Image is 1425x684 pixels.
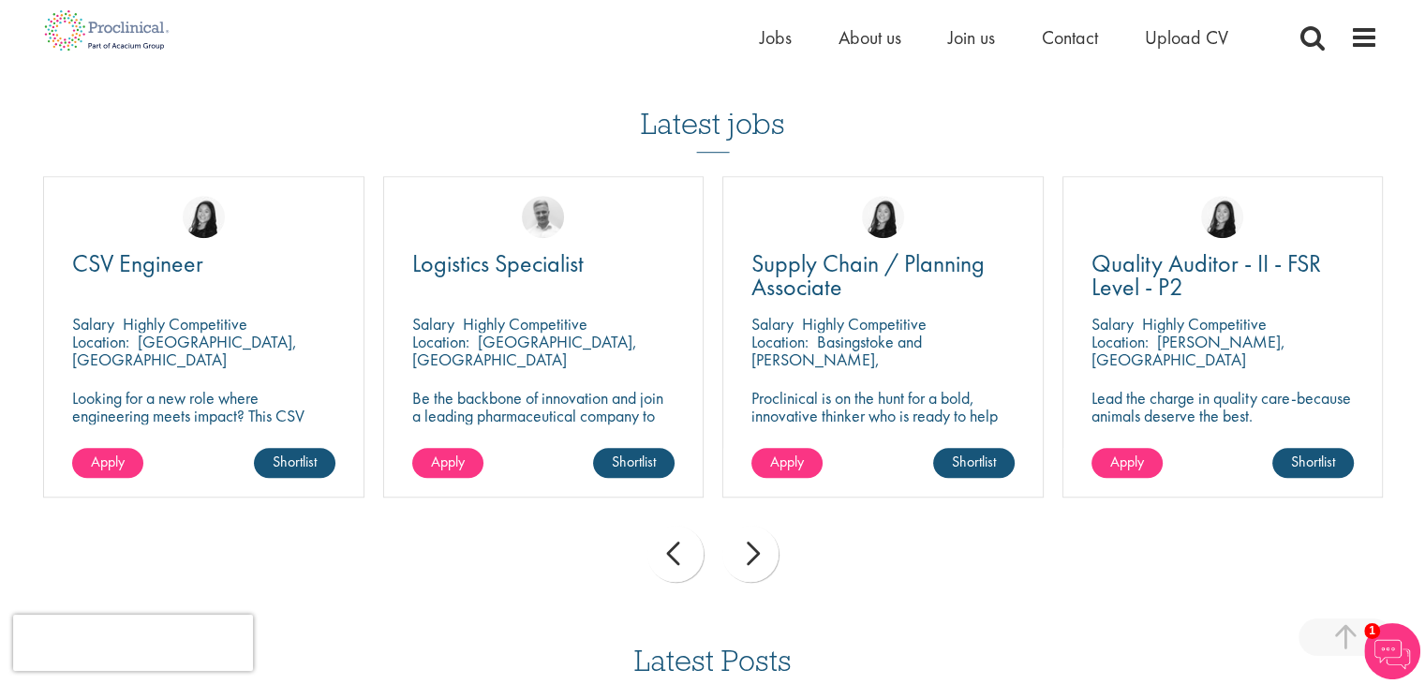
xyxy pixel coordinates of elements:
a: Apply [1091,448,1163,478]
a: Apply [751,448,823,478]
span: Location: [1091,331,1149,352]
span: Salary [412,313,454,335]
img: Numhom Sudsok [1201,196,1243,238]
a: Supply Chain / Planning Associate [751,252,1015,299]
span: Salary [751,313,794,335]
p: Highly Competitive [123,313,247,335]
a: Jobs [760,25,792,50]
span: Location: [412,331,469,352]
a: Shortlist [254,448,335,478]
p: Be the backbone of innovation and join a leading pharmaceutical company to help keep life-changin... [412,389,675,460]
a: About us [839,25,901,50]
div: prev [647,526,704,582]
a: Logistics Specialist [412,252,675,275]
p: Proclinical is on the hunt for a bold, innovative thinker who is ready to help push the boundarie... [751,389,1015,460]
p: [PERSON_NAME], [GEOGRAPHIC_DATA] [1091,331,1285,370]
a: Contact [1042,25,1098,50]
span: Logistics Specialist [412,247,584,279]
a: Shortlist [1272,448,1354,478]
img: Joshua Bye [522,196,564,238]
span: Apply [1110,452,1144,471]
a: Apply [412,448,483,478]
span: Location: [751,331,809,352]
span: Apply [91,452,125,471]
p: Looking for a new role where engineering meets impact? This CSV Engineer role is calling your name! [72,389,335,442]
span: Apply [770,452,804,471]
p: Basingstoke and [PERSON_NAME], [GEOGRAPHIC_DATA] [751,331,922,388]
span: Location: [72,331,129,352]
p: Highly Competitive [1142,313,1267,335]
iframe: reCAPTCHA [13,615,253,671]
img: Chatbot [1364,623,1420,679]
img: Numhom Sudsok [862,196,904,238]
a: Upload CV [1145,25,1228,50]
a: Join us [948,25,995,50]
h3: Latest jobs [641,61,785,153]
img: Numhom Sudsok [183,196,225,238]
p: Highly Competitive [463,313,587,335]
p: [GEOGRAPHIC_DATA], [GEOGRAPHIC_DATA] [72,331,297,370]
a: Quality Auditor - II - FSR Level - P2 [1091,252,1355,299]
p: Lead the charge in quality care-because animals deserve the best. [1091,389,1355,424]
div: next [722,526,779,582]
span: Supply Chain / Planning Associate [751,247,985,303]
a: CSV Engineer [72,252,335,275]
span: Quality Auditor - II - FSR Level - P2 [1091,247,1321,303]
span: Salary [72,313,114,335]
a: Shortlist [593,448,675,478]
a: Apply [72,448,143,478]
span: 1 [1364,623,1380,639]
a: Shortlist [933,448,1015,478]
p: Highly Competitive [802,313,927,335]
span: CSV Engineer [72,247,203,279]
span: Salary [1091,313,1134,335]
span: Apply [431,452,465,471]
p: [GEOGRAPHIC_DATA], [GEOGRAPHIC_DATA] [412,331,637,370]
